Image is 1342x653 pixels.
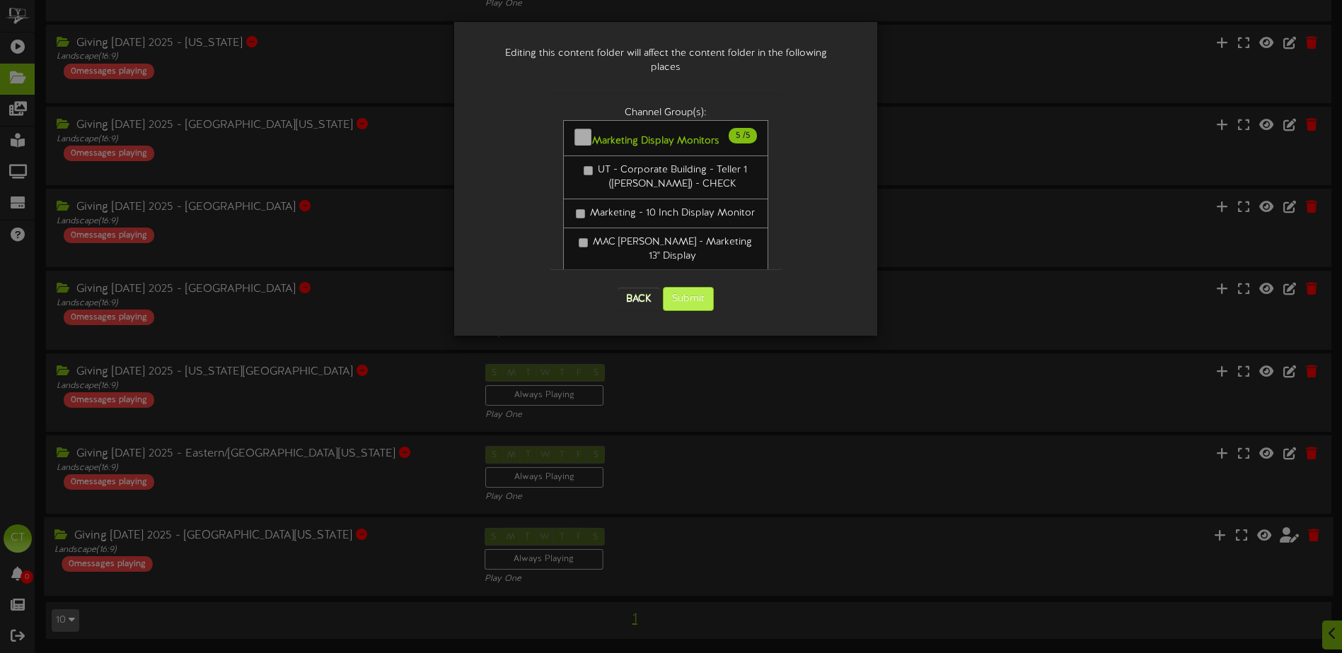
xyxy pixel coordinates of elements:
[736,131,743,141] span: 5
[584,166,593,175] input: UT - Corporate Building - Teller 1 ([PERSON_NAME]) - CHECK
[729,128,757,143] span: / 5
[475,33,856,89] div: Editing this content folder will affect the content folder in the following places
[576,206,755,220] label: Marketing - 10 Inch Display Monitor
[576,209,585,218] input: Marketing - 10 Inch Display Monitor
[618,288,660,310] button: Back
[574,163,758,192] label: UT - Corporate Building - Teller 1 ([PERSON_NAME]) - CHECK
[592,136,719,146] b: Marketing Display Monitors
[563,106,769,120] div: Channel Group(s):
[663,287,714,311] button: Submit
[574,235,758,264] label: MAC [PERSON_NAME] - Marketing 13" Display
[579,238,588,247] input: MAC [PERSON_NAME] - Marketing 13" Display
